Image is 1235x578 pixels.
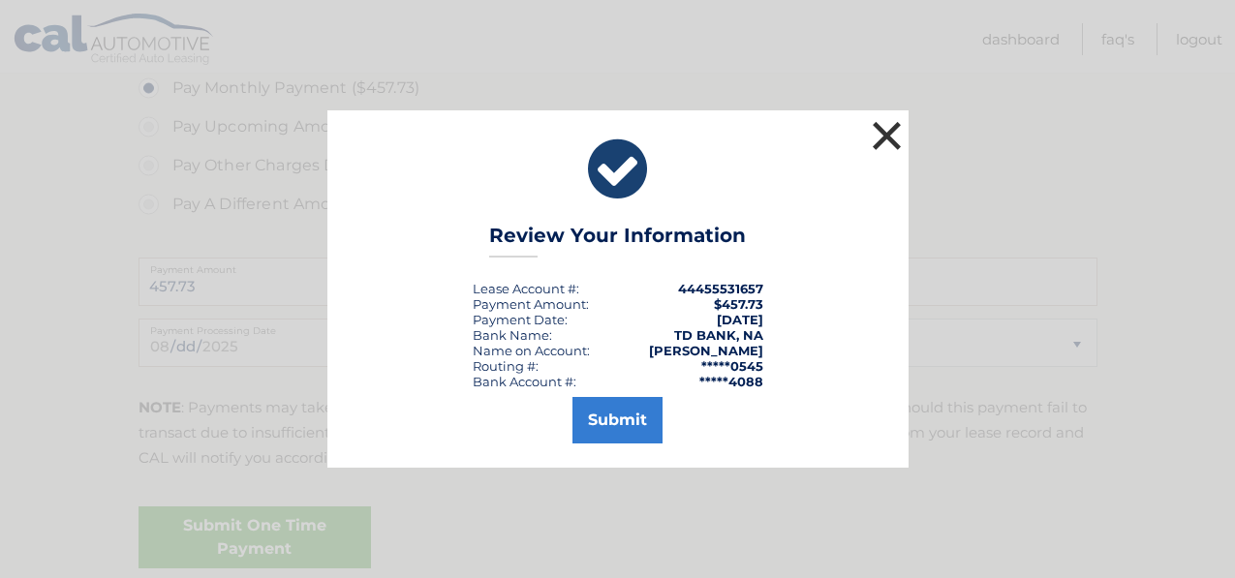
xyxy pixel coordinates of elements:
[473,327,552,343] div: Bank Name:
[473,374,576,389] div: Bank Account #:
[473,312,568,327] div: :
[473,296,589,312] div: Payment Amount:
[473,343,590,358] div: Name on Account:
[572,397,663,443] button: Submit
[714,296,763,312] span: $457.73
[473,358,539,374] div: Routing #:
[674,327,763,343] strong: TD BANK, NA
[868,116,907,155] button: ×
[473,312,565,327] span: Payment Date
[678,281,763,296] strong: 44455531657
[649,343,763,358] strong: [PERSON_NAME]
[473,281,579,296] div: Lease Account #:
[489,224,746,258] h3: Review Your Information
[717,312,763,327] span: [DATE]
